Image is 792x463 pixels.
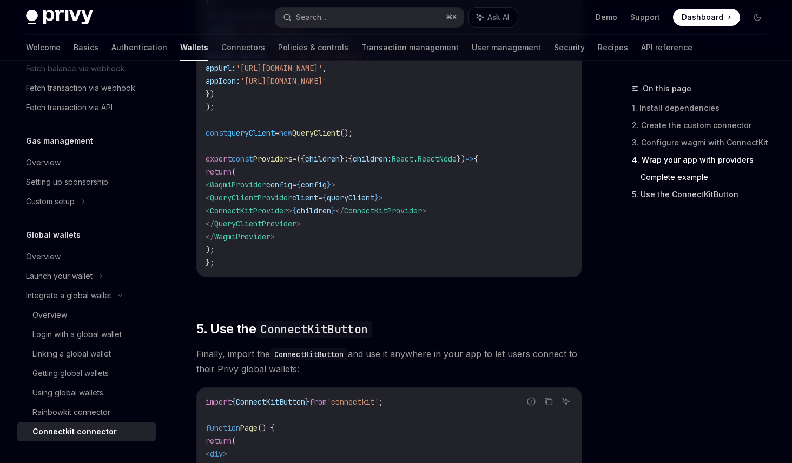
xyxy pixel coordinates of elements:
div: Getting global wallets [32,367,109,380]
span: { [474,154,478,164]
span: 5. Use the [196,320,372,338]
span: (); [340,128,353,138]
span: => [465,154,474,164]
span: = [292,154,296,164]
a: Dashboard [673,9,740,26]
a: 2. Create the custom connector [632,117,775,134]
code: ConnectKitButton [270,348,348,360]
a: Rainbowkit connector [17,402,156,422]
a: Using global wallets [17,383,156,402]
div: Login with a global wallet [32,328,122,341]
span: ({ [296,154,305,164]
span: > [223,449,227,459]
a: Demo [596,12,617,23]
span: On this page [643,82,691,95]
span: ConnectKitProvider [344,206,422,216]
span: : [387,154,392,164]
span: </ [206,232,214,241]
span: queryClient [227,128,275,138]
div: Fetch transaction via webhook [26,82,135,95]
span: = [292,180,296,190]
a: Login with a global wallet [17,325,156,344]
span: > [379,193,383,203]
button: Report incorrect code [524,394,538,408]
span: Finally, import the and use it anywhere in your app to let users connect to their Privy global wa... [196,346,582,377]
span: children [305,154,340,164]
span: } [331,206,335,216]
span: Dashboard [682,12,723,23]
a: 5. Use the ConnectKitButton [632,186,775,203]
div: Launch your wallet [26,270,93,283]
a: User management [472,35,541,61]
div: Rainbowkit connector [32,406,110,419]
span: ConnectKitProvider [210,206,288,216]
a: Policies & controls [278,35,348,61]
div: Using global wallets [32,386,103,399]
span: { [322,193,327,203]
a: Linking a global wallet [17,344,156,364]
span: return [206,436,232,446]
a: 4. Wrap your app with providers [632,151,775,169]
a: Getting global wallets [17,364,156,383]
button: Ask AI [469,8,517,27]
span: = [318,193,322,203]
span: , [322,63,327,73]
span: appUrl: [206,63,236,73]
span: > [331,180,335,190]
span: React [392,154,413,164]
span: config [301,180,327,190]
span: Page [240,423,258,433]
span: ( [232,167,236,177]
a: API reference [641,35,692,61]
span: ); [206,102,214,112]
span: '[URL][DOMAIN_NAME]' [240,76,327,86]
span: client [292,193,318,203]
span: > [422,206,426,216]
a: Connectkit connector [17,422,156,441]
span: }) [457,154,465,164]
div: Integrate a global wallet [26,289,111,302]
h5: Global wallets [26,229,81,241]
span: () { [258,423,275,433]
span: '[URL][DOMAIN_NAME]' [236,63,322,73]
span: QueryClientProvider [214,219,296,229]
span: </ [335,206,344,216]
span: const [232,154,253,164]
a: Complete example [641,169,775,186]
span: { [348,154,353,164]
button: Copy the contents from the code block [542,394,556,408]
span: ; [379,397,383,407]
span: }) [206,89,214,99]
span: . [413,154,418,164]
span: appIcon: [206,76,240,86]
h5: Gas management [26,135,93,147]
a: Overview [17,247,156,266]
span: function [206,423,240,433]
div: Overview [32,308,67,321]
span: { [292,206,296,216]
span: QueryClientProvider [210,193,292,203]
img: dark logo [26,10,93,25]
span: } [374,193,379,203]
span: WagmiProvider [210,180,266,190]
div: Setting up sponsorship [26,176,108,189]
a: Transaction management [361,35,459,61]
span: < [206,193,210,203]
span: > [296,219,301,229]
a: Overview [17,153,156,172]
span: ⌘ K [446,13,457,22]
span: config [266,180,292,190]
a: Support [630,12,660,23]
span: queryClient [327,193,374,203]
code: ConnectKitButton [256,321,372,338]
a: Connectors [221,35,265,61]
span: } [340,154,344,164]
a: 3. Configure wagmi with ConnectKit [632,134,775,151]
span: = [275,128,279,138]
span: { [232,397,236,407]
span: export [206,154,232,164]
div: Fetch transaction via API [26,101,113,114]
span: return [206,167,232,177]
div: Overview [26,250,61,263]
span: < [206,206,210,216]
